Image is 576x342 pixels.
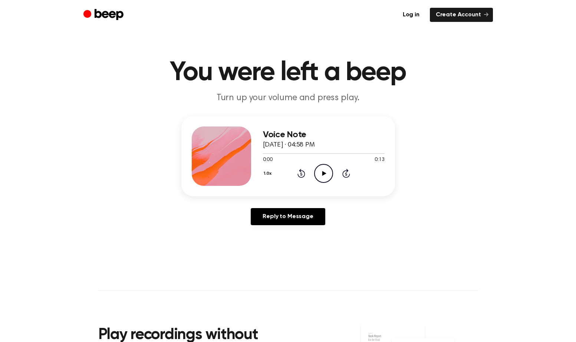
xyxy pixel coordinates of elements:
h3: Voice Note [263,130,385,140]
span: 0:13 [375,156,384,164]
a: Reply to Message [251,208,325,225]
a: Beep [83,8,125,22]
a: Log in [397,8,425,22]
h1: You were left a beep [98,59,478,86]
span: 0:00 [263,156,273,164]
span: [DATE] · 04:58 PM [263,142,315,148]
a: Create Account [430,8,493,22]
button: 1.0x [263,167,274,180]
p: Turn up your volume and press play. [146,92,431,104]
